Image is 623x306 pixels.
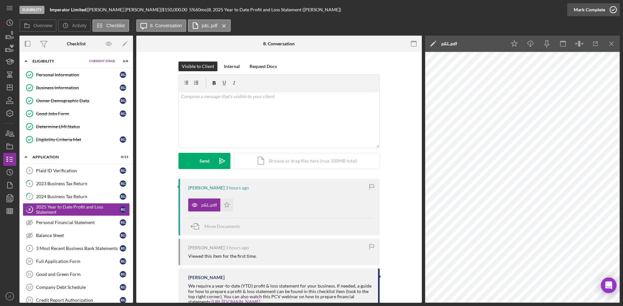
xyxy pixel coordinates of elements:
[36,85,120,90] div: Business Information
[116,155,128,159] div: 0 / 13
[120,72,126,78] div: R G
[36,168,120,173] div: Plaid ID Verification
[92,19,129,32] button: Checklist
[150,23,182,28] label: 8. Conversation
[36,124,129,129] div: Determine LMI Status
[162,7,189,12] div: $150,000.00
[23,203,130,216] a: 82025 Year to Date Profit and Loss StatementRG
[120,258,126,265] div: R G
[36,298,120,303] div: Credit Report Authorization
[195,7,207,12] div: 60 mo
[36,246,120,251] div: 3 Most Recent Business Bank Statements
[120,136,126,143] div: R G
[441,41,457,46] div: p&L.pdf
[188,19,231,32] button: p&L.pdf
[29,246,31,250] tspan: 9
[188,245,225,250] div: [PERSON_NAME]
[178,62,217,71] button: Visible to Client
[120,232,126,239] div: R G
[23,120,130,133] a: Determine LMI Status
[23,229,130,242] a: Balance SheetRG
[33,23,52,28] label: Overview
[36,272,120,277] div: Good and Green Form
[136,19,186,32] button: 8. Conversation
[23,190,130,203] a: 72024 Business Tax ReturnRG
[27,285,31,289] tspan: 12
[19,19,56,32] button: Overview
[58,19,91,32] button: Activity
[601,278,617,293] div: Open Intercom Messenger
[3,290,16,303] button: JT
[29,194,31,198] tspan: 7
[23,107,130,120] a: Good Jobs FormRG
[23,133,130,146] a: Eligibility Criteria MetRG
[120,97,126,104] div: R G
[89,59,115,63] span: Current Stage
[120,297,126,303] div: R G
[120,284,126,290] div: R G
[221,62,243,71] button: Internal
[178,153,230,169] button: Send
[36,233,120,238] div: Balance Sheet
[202,23,217,28] label: p&L.pdf
[246,62,280,71] button: Request Docs
[23,94,130,107] a: Owner Demographic DataRG
[189,7,195,12] div: 5 %
[72,23,86,28] label: Activity
[8,295,12,298] text: JT
[23,255,130,268] a: 10Full Application FormRG
[50,7,86,12] b: Imperator Limited
[36,72,120,77] div: Personal Information
[120,193,126,200] div: R G
[29,169,31,173] tspan: 5
[50,7,88,12] div: |
[67,41,86,46] div: Checklist
[32,155,112,159] div: Application
[19,6,44,14] div: Eligibility
[574,3,605,16] div: Mark Complete
[120,271,126,278] div: R G
[88,7,162,12] div: [PERSON_NAME] [PERSON_NAME] |
[116,59,128,63] div: 6 / 6
[188,275,225,280] div: [PERSON_NAME]
[207,7,341,12] div: | 8. 2025 Year to Date Profit and Loss Statement ([PERSON_NAME])
[263,41,295,46] div: 8. Conversation
[23,268,130,281] a: 11Good and Green FormRG
[224,62,240,71] div: Internal
[29,207,31,211] tspan: 8
[200,153,210,169] div: Send
[36,220,120,225] div: Personal Financial Statement
[106,23,125,28] label: Checklist
[188,198,233,211] button: p&L.pdf
[120,245,126,252] div: R G
[120,110,126,117] div: R G
[36,285,120,290] div: Company Debt Schedule
[23,281,130,294] a: 12Company Debt ScheduleRG
[36,111,120,116] div: Good Jobs Form
[36,204,120,215] div: 2025 Year to Date Profit and Loss Statement
[212,299,260,304] a: [URL][DOMAIN_NAME]
[120,206,126,213] div: R G
[226,185,249,190] time: 2025-08-12 19:38
[23,68,130,81] a: Personal InformationRG
[201,202,217,208] div: p&L.pdf
[23,216,130,229] a: Personal Financial StatementRG
[226,245,249,250] time: 2025-08-12 19:38
[120,180,126,187] div: R G
[23,81,130,94] a: Business InformationRG
[120,219,126,226] div: R G
[23,242,130,255] a: 93 Most Recent Business Bank StatementsRG
[188,254,257,259] div: Viewed this item for the first time.
[27,272,31,276] tspan: 11
[250,62,277,71] div: Request Docs
[29,181,31,186] tspan: 6
[204,223,240,229] span: Move Documents
[32,59,86,63] div: Eligibility
[36,194,120,199] div: 2024 Business Tax Return
[188,185,225,190] div: [PERSON_NAME]
[36,137,120,142] div: Eligibility Criteria Met
[182,62,214,71] div: Visible to Client
[27,298,31,302] tspan: 13
[23,164,130,177] a: 5Plaid ID VerificationRG
[36,181,120,186] div: 2023 Business Tax Return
